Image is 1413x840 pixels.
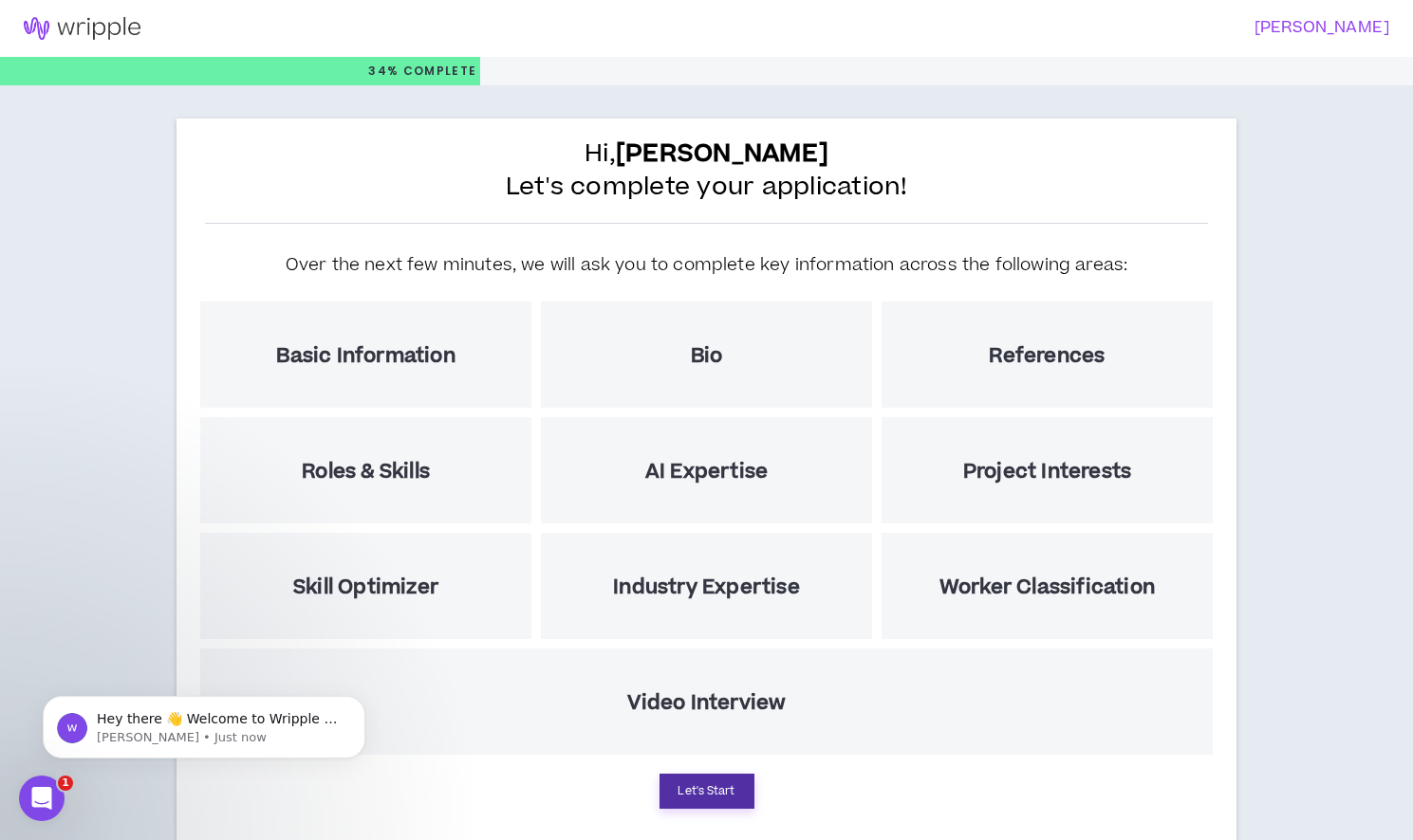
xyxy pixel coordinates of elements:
[585,137,828,171] span: Hi,
[645,460,768,484] h5: AI Expertise
[691,344,723,368] h5: Bio
[939,575,1155,599] h5: Worker Classification
[399,63,476,80] span: Complete
[302,460,430,484] h5: Roles & Skills
[19,776,65,821] iframe: Intercom live chat
[58,776,73,791] span: 1
[627,691,787,715] h5: Video Interview
[14,656,394,789] iframe: Intercom notifications message
[616,136,828,172] b: [PERSON_NAME]
[286,252,1128,278] h5: Over the next few minutes, we will ask you to complete key information across the following areas:
[368,57,476,85] p: 34%
[660,774,754,809] button: Let's Start
[695,19,1389,37] h3: [PERSON_NAME]
[613,575,800,599] h5: Industry Expertise
[506,171,908,204] span: Let's complete your application!
[276,344,455,368] h5: Basic Information
[293,575,438,599] h5: Skill Optimizer
[989,344,1105,368] h5: References
[963,460,1131,484] h5: Project Interests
